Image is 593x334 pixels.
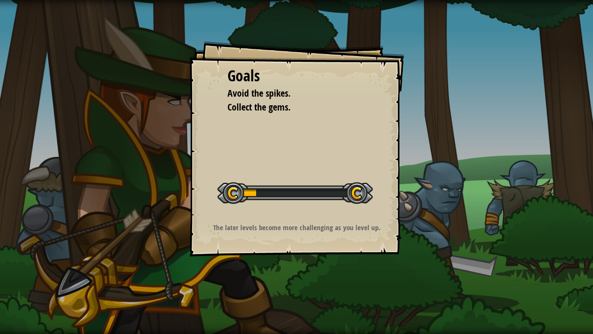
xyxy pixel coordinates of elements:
[227,87,291,100] span: Avoid the spikes.
[201,223,393,233] p: The later levels become more challenging as you level up.
[216,100,364,114] li: Collect the gems.
[216,87,364,100] li: Avoid the spikes.
[227,65,366,87] div: Goals
[227,100,291,113] span: Collect the gems.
